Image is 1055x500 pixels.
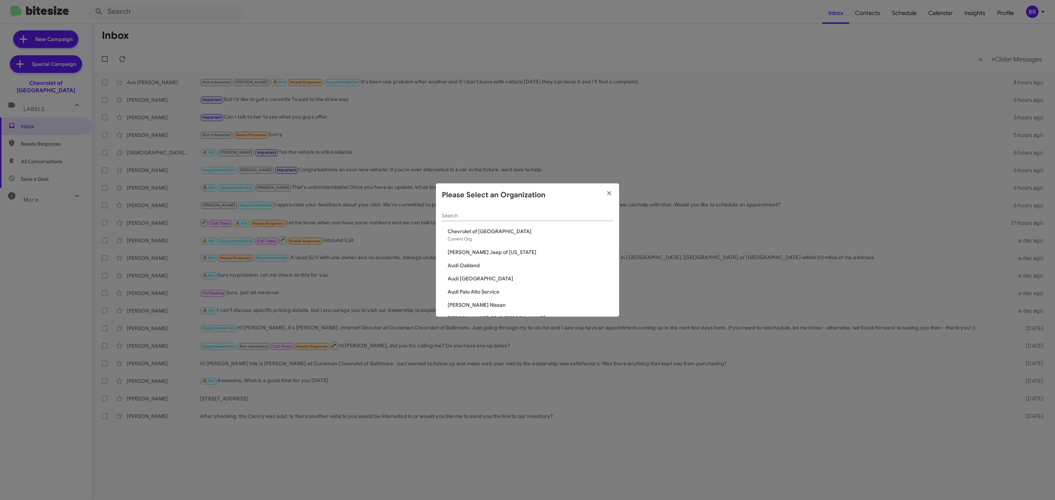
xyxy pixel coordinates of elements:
[448,275,613,282] span: Audi [GEOGRAPHIC_DATA]
[448,228,613,235] span: Chevrolet of [GEOGRAPHIC_DATA]
[448,262,613,269] span: Audi Oakland
[448,314,613,322] span: [PERSON_NAME] CDJR [PERSON_NAME]
[448,236,472,242] span: Current Org
[442,189,545,201] h2: Please Select an Organization
[448,301,613,309] span: [PERSON_NAME] Nissan
[448,288,613,295] span: Audi Palo Alto Service
[448,249,613,256] span: [PERSON_NAME] Jeep of [US_STATE]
